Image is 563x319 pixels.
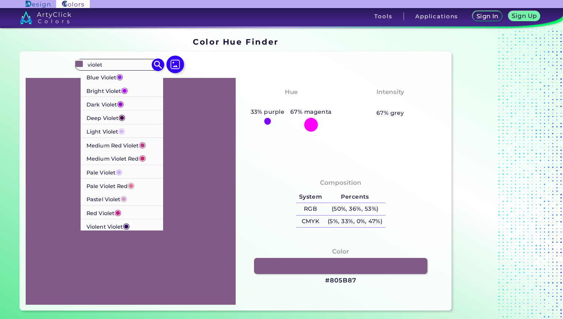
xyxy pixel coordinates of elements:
[376,98,404,107] h3: Pastel
[325,215,385,228] h5: (5%, 33%, 0%, 47%)
[260,98,322,107] h3: Purply Magenta
[332,246,349,257] h4: Color
[116,72,123,81] span: ◉
[87,179,135,192] p: Pale Violet Red
[139,139,146,149] span: ◉
[193,36,278,47] h1: Color Hue Finder
[87,110,125,124] p: Deep Violet
[325,203,385,215] h5: (50%, 36%, 53%)
[376,87,404,97] h4: Intensity
[114,207,121,217] span: ◉
[87,165,122,178] p: Pale Violet
[287,107,335,117] h5: 67% magenta
[296,191,325,203] h5: System
[376,108,404,118] h5: 67% grey
[285,87,298,97] h4: Hue
[87,206,121,219] p: Red Violet
[296,203,325,215] h5: RGB
[513,13,536,19] h5: Sign Up
[128,180,135,190] span: ◉
[26,1,50,8] img: ArtyClick Design logo
[85,60,153,70] input: type color..
[474,12,501,21] a: Sign In
[87,192,127,206] p: Pastel Violet
[139,153,146,162] span: ◉
[121,85,128,95] span: ◉
[320,177,361,188] h4: Composition
[296,215,325,228] h5: CMYK
[166,56,184,73] img: icon picture
[510,12,539,21] a: Sign Up
[87,83,128,97] p: Bright Violet
[325,276,356,285] h3: #805B87
[120,194,127,203] span: ◉
[374,14,392,19] h3: Tools
[20,11,71,24] img: logo_artyclick_colors_white.svg
[118,126,125,135] span: ◉
[87,124,125,138] p: Light Violet
[117,99,124,108] span: ◉
[455,34,546,314] iframe: Advertisement
[87,151,146,165] p: Medium Violet Red
[123,221,130,230] span: ◉
[248,107,287,117] h5: 33% purple
[118,112,125,122] span: ◉
[115,167,122,176] span: ◉
[325,191,385,203] h5: Percents
[87,138,146,151] p: Medium Red Violet
[477,14,497,19] h5: Sign In
[87,97,124,110] p: Dark Violet
[152,59,165,71] img: icon search
[87,219,130,233] p: Violent Violet
[415,14,458,19] h3: Applications
[87,70,123,83] p: Blue Violet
